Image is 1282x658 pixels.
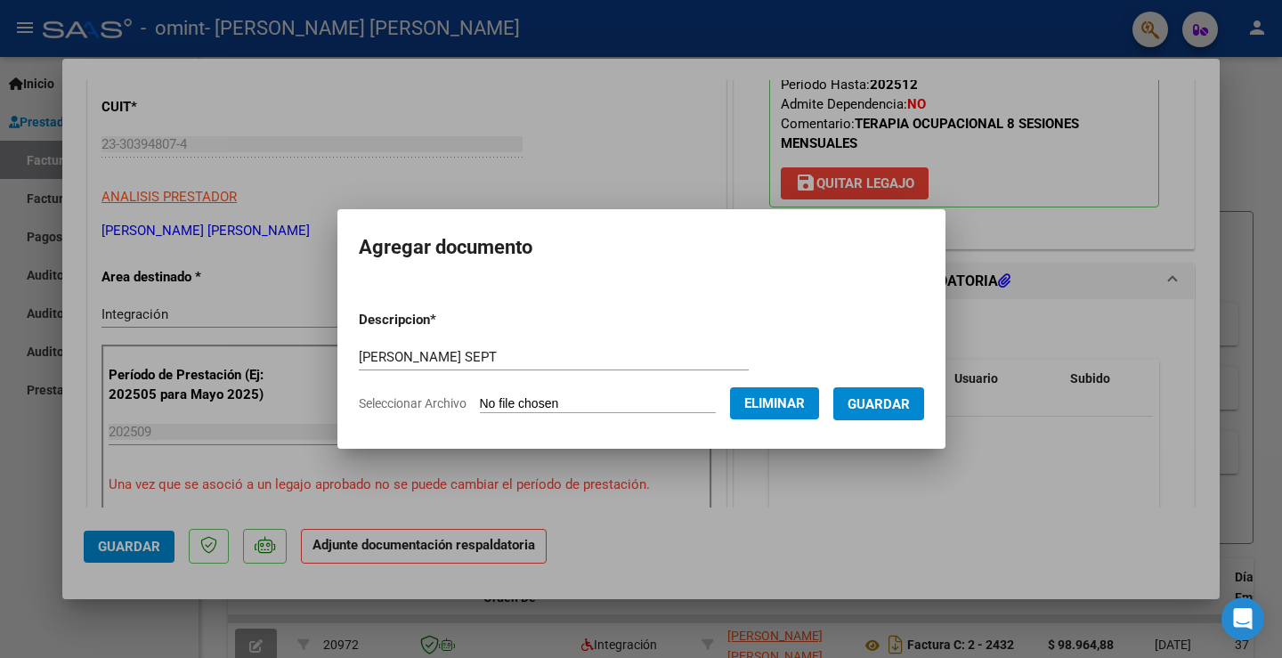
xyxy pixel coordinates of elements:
[359,310,529,330] p: Descripcion
[833,387,924,420] button: Guardar
[359,231,924,264] h2: Agregar documento
[744,395,805,411] span: Eliminar
[1221,597,1264,640] div: Open Intercom Messenger
[359,396,467,410] span: Seleccionar Archivo
[848,396,910,412] span: Guardar
[730,387,819,419] button: Eliminar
